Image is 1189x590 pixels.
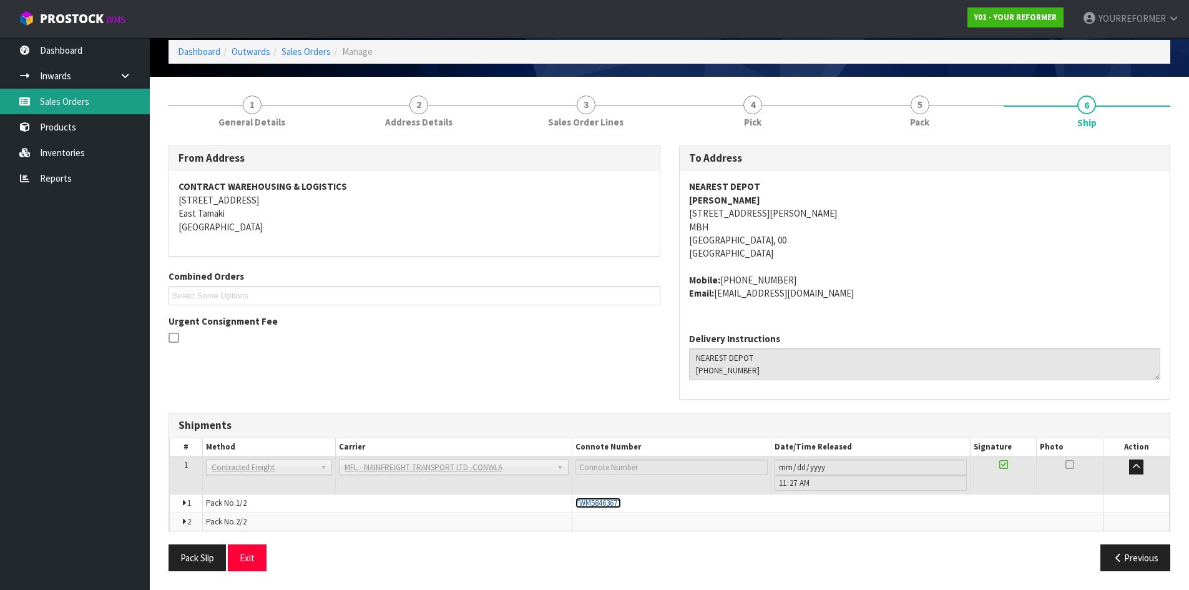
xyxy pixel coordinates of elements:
[187,516,191,527] span: 2
[178,46,220,57] a: Dashboard
[911,96,929,114] span: 5
[744,116,761,129] span: Pick
[281,46,331,57] a: Sales Orders
[689,180,760,192] strong: NEAREST DEPOT
[910,116,929,129] span: Pack
[689,180,1161,260] address: [STREET_ADDRESS][PERSON_NAME] MBH [GEOGRAPHIC_DATA], 00 [GEOGRAPHIC_DATA]
[203,438,336,456] th: Method
[203,494,572,513] td: Pack No.
[40,11,104,27] span: ProStock
[187,498,191,508] span: 1
[243,96,262,114] span: 1
[575,460,768,475] input: Connote Number
[169,315,278,328] label: Urgent Consignment Fee
[212,460,315,475] span: Contracted Freight
[970,438,1036,456] th: Signature
[1103,438,1169,456] th: Action
[232,46,270,57] a: Outwards
[335,438,572,456] th: Carrier
[689,274,720,286] strong: mobile
[385,116,453,129] span: Address Details
[179,420,1160,431] h3: Shipments
[345,460,552,475] span: MFL - MAINFREIGHT TRANSPORT LTD -CONWLA
[974,12,1057,22] strong: Y01 - YOUR REFORMER
[169,270,244,283] label: Combined Orders
[689,273,1161,300] address: [PHONE_NUMBER] [EMAIL_ADDRESS][DOMAIN_NAME]
[228,544,267,571] button: Exit
[1077,116,1097,129] span: Ship
[19,11,34,26] img: cube-alt.png
[170,438,203,456] th: #
[1077,96,1096,114] span: 6
[689,332,780,345] label: Delivery Instructions
[771,438,970,456] th: Date/Time Released
[689,194,760,206] strong: [PERSON_NAME]
[169,136,1170,581] span: Ship
[548,116,624,129] span: Sales Order Lines
[106,14,125,26] small: WMS
[236,498,247,508] span: 1/2
[575,498,621,508] a: FWM58463677
[342,46,373,57] span: Manage
[184,460,188,470] span: 1
[743,96,762,114] span: 4
[169,544,226,571] button: Pack Slip
[236,516,247,527] span: 2/2
[689,152,1161,164] h3: To Address
[203,513,572,531] td: Pack No.
[179,152,650,164] h3: From Address
[179,180,347,192] strong: CONTRACT WAREHOUSING & LOGISTICS
[179,180,650,234] address: [STREET_ADDRESS] East Tamaki [GEOGRAPHIC_DATA]
[572,438,771,456] th: Connote Number
[577,96,595,114] span: 3
[1100,544,1170,571] button: Previous
[1037,438,1103,456] th: Photo
[218,116,285,129] span: General Details
[689,287,714,299] strong: email
[1098,12,1166,24] span: YOURREFORMER
[409,96,428,114] span: 2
